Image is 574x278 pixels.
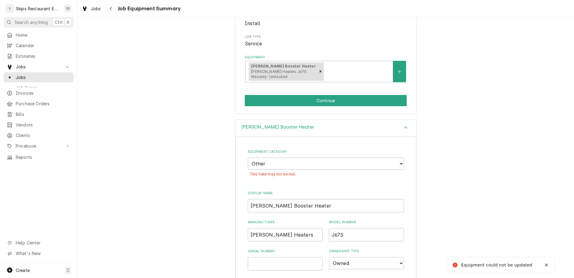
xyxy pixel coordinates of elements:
[245,40,407,47] span: Job Type
[16,74,71,80] span: Jobs
[5,4,14,13] div: S
[4,248,74,258] a: Go to What's New
[16,85,71,91] span: Job Series
[235,119,416,137] div: Accordion Header
[251,64,316,68] strong: [PERSON_NAME] Booster Heater
[64,4,72,13] div: Shan Skipper's Avatar
[241,124,314,130] h3: [PERSON_NAME] Booster Heater
[16,100,71,107] span: Purchase Orders
[4,88,74,98] a: Invoices
[16,111,71,117] span: Bills
[235,119,416,137] button: Accordion Details Expand Trigger
[16,240,70,246] span: Help Center
[461,262,532,268] div: Equipment could not be updated
[245,20,407,27] span: Service Type
[16,268,30,273] span: Create
[16,5,60,12] div: Skips Restaurant Equipment
[245,34,407,47] div: Job Type
[393,61,406,82] button: Create New Equipment
[4,152,74,162] a: Reports
[4,83,74,93] a: Job Series
[4,120,74,130] a: Vendors
[16,143,61,149] span: Pricebook
[245,41,262,47] span: Service
[248,220,323,225] label: Manufacturer
[16,154,71,160] span: Reports
[4,51,74,61] a: Estimates
[251,69,307,79] span: [PERSON_NAME] Heaters J67S Warranty: Untracked
[329,249,404,270] div: Ownership Type
[64,4,72,13] div: SS
[16,32,71,38] span: Home
[55,19,63,25] span: Ctrl
[67,19,70,25] span: K
[329,220,404,241] div: Model Number
[91,5,101,12] span: Jobs
[4,141,74,151] a: Go to Pricebook
[248,249,323,270] div: Serial Number
[4,238,74,248] a: Go to Help Center
[16,132,71,139] span: Clients
[245,21,260,26] span: Install
[16,90,71,96] span: Invoices
[245,95,407,106] div: Button Group
[245,55,407,83] div: Equipment
[398,70,401,74] svg: Create New Equipment
[245,34,407,39] span: Job Type
[248,149,404,154] label: Equipment Category
[16,250,70,257] span: What's New
[4,109,74,119] a: Bills
[329,249,404,254] label: Ownership Type
[248,249,323,254] label: Serial Number
[245,95,407,106] div: Button Group Row
[248,170,404,179] div: Field Errors
[79,4,103,14] a: Jobs
[248,220,323,241] div: Manufacturer
[245,55,407,60] label: Equipment
[16,122,71,128] span: Vendors
[67,267,70,273] span: C
[248,191,404,212] div: Display Name
[15,19,48,25] span: Search anything
[329,220,404,225] label: Model Number
[116,5,181,13] span: Job Equipment Summary
[16,42,71,49] span: Calendar
[16,53,71,59] span: Estimates
[4,72,74,82] a: Jobs
[106,4,116,13] button: Navigate back
[245,95,407,106] button: Continue
[248,149,404,184] div: Equipment Category
[4,130,74,140] a: Clients
[245,14,407,27] div: Service Type
[4,41,74,51] a: Calendar
[4,17,74,28] button: Search anythingCtrlK
[4,62,74,72] a: Go to Jobs
[248,191,404,196] label: Display Name
[4,30,74,40] a: Home
[16,64,61,70] span: Jobs
[317,62,324,81] div: Remove [object Object]
[4,99,74,109] a: Purchase Orders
